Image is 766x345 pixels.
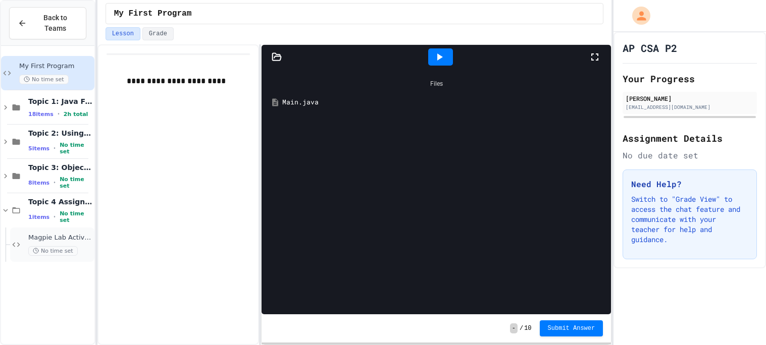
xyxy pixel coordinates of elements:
[60,210,92,223] span: No time set
[19,62,92,71] span: My First Program
[54,213,56,221] span: •
[28,180,49,186] span: 8 items
[524,324,531,332] span: 10
[622,4,653,27] div: My Account
[631,194,748,245] p: Switch to "Grade View" to access the chat feature and communicate with your teacher for help and ...
[28,197,92,206] span: Topic 4 Assignments
[623,131,757,145] h2: Assignment Details
[623,149,757,161] div: No due date set
[623,41,677,55] h1: AP CSA P2
[267,74,606,93] div: Files
[623,72,757,86] h2: Your Progress
[282,97,605,107] div: Main.java
[58,110,60,118] span: •
[28,97,92,106] span: Topic 1: Java Fundamentals
[28,129,92,138] span: Topic 2: Using Classes
[548,324,595,332] span: Submit Answer
[510,323,518,333] span: -
[33,13,78,34] span: Back to Teams
[631,178,748,190] h3: Need Help?
[540,320,603,336] button: Submit Answer
[28,214,49,220] span: 1 items
[54,144,56,152] span: •
[106,27,140,40] button: Lesson
[60,176,92,189] span: No time set
[28,246,78,256] span: No time set
[64,111,88,118] span: 2h total
[626,94,754,103] div: [PERSON_NAME]
[520,324,523,332] span: /
[28,163,92,172] span: Topic 3: Objects and Strings
[60,142,92,155] span: No time set
[28,145,49,152] span: 5 items
[54,179,56,187] span: •
[28,111,54,118] span: 18 items
[9,7,86,39] button: Back to Teams
[626,103,754,111] div: [EMAIL_ADDRESS][DOMAIN_NAME]
[19,75,69,84] span: No time set
[142,27,174,40] button: Grade
[114,8,192,20] span: My First Program
[28,234,92,242] span: Magpie Lab Activity 1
